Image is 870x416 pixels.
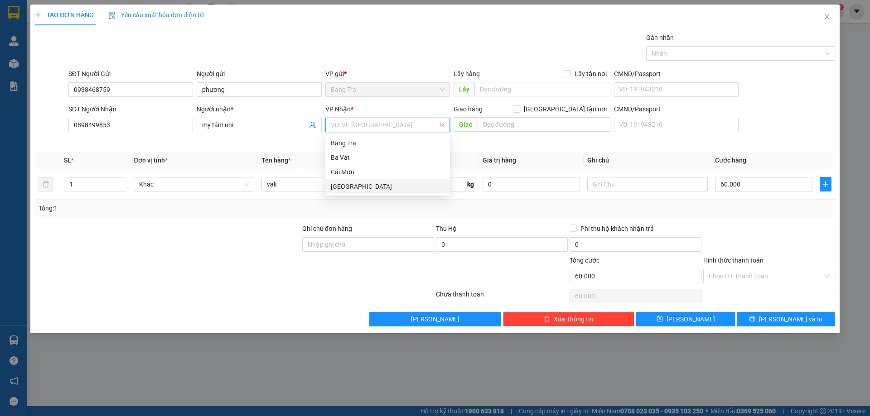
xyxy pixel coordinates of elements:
[466,177,475,191] span: kg
[614,104,739,114] div: CMND/Passport
[411,314,459,324] span: [PERSON_NAME]
[39,177,53,191] button: delete
[35,11,94,19] span: TẠO ĐƠN HÀNG
[39,203,336,213] div: Tổng: 1
[302,225,352,232] label: Ghi chú đơn hàng
[571,69,610,79] span: Lấy tận nơi
[759,314,822,324] span: [PERSON_NAME] và In
[454,117,478,132] span: Giao
[261,157,291,164] span: Tên hàng
[483,177,580,191] input: 0
[454,82,474,96] span: Lấy
[820,181,831,188] span: plus
[302,237,434,252] input: Ghi chú đơn hàng
[325,165,450,179] div: Cái Mơn
[820,177,831,191] button: plus
[636,312,735,326] button: save[PERSON_NAME]
[85,59,98,69] span: CC :
[8,29,80,42] div: 0379669893
[87,39,179,52] div: 0907848659
[261,177,382,191] input: VD: Bàn, Ghế
[554,314,593,324] span: Xóa Thông tin
[108,12,116,19] img: icon
[325,69,450,79] div: VP gửi
[454,105,483,113] span: Giao hàng
[737,312,835,326] button: printer[PERSON_NAME] và In
[325,150,450,165] div: Ba Vát
[435,289,569,305] div: Chưa thanh toán
[35,12,41,18] span: plus
[369,312,501,326] button: [PERSON_NAME]
[478,117,610,132] input: Dọc đường
[87,8,179,28] div: [GEOGRAPHIC_DATA]
[587,177,708,191] input: Ghi Chú
[325,133,450,143] div: Văn phòng không hợp lệ
[139,177,249,191] span: Khác
[503,312,635,326] button: deleteXóa Thông tin
[325,105,351,113] span: VP Nhận
[570,257,599,264] span: Tổng cước
[436,225,457,232] span: Thu Hộ
[331,153,445,163] div: Ba Vát
[657,316,663,323] span: save
[520,104,610,114] span: [GEOGRAPHIC_DATA] tận nơi
[68,69,193,79] div: SĐT Người Gửi
[454,70,480,77] span: Lấy hàng
[68,104,193,114] div: SĐT Người Nhận
[8,8,80,19] div: Bang Tra
[646,34,674,41] label: Gán nhãn
[325,179,450,194] div: Sài Gòn
[331,83,445,96] span: Bang Tra
[577,224,657,234] span: Phí thu hộ khách nhận trả
[584,152,711,169] th: Ghi chú
[64,157,71,164] span: SL
[474,82,610,96] input: Dọc đường
[8,19,80,29] div: Ly
[87,28,179,39] div: Chiến
[814,5,840,30] button: Close
[197,69,321,79] div: Người gửi
[8,9,22,18] span: Gửi:
[85,57,179,70] div: 30.000
[325,136,450,150] div: Bang Tra
[197,104,321,114] div: Người nhận
[823,13,831,20] span: close
[483,157,516,164] span: Giá trị hàng
[331,167,445,177] div: Cái Mơn
[331,138,445,148] div: Bang Tra
[703,257,764,264] label: Hình thức thanh toán
[309,121,316,129] span: user-add
[87,8,108,17] span: Nhận:
[544,316,550,323] span: delete
[134,157,168,164] span: Đơn vị tính
[667,314,715,324] span: [PERSON_NAME]
[108,11,204,19] span: Yêu cầu xuất hóa đơn điện tử
[614,69,739,79] div: CMND/Passport
[331,182,445,191] div: [GEOGRAPHIC_DATA]
[715,157,746,164] span: Cước hàng
[749,316,755,323] span: printer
